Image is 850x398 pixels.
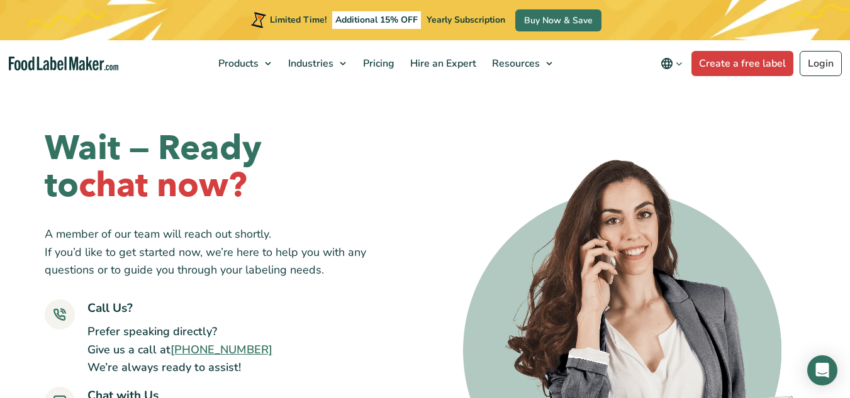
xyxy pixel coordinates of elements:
div: Open Intercom Messenger [807,355,837,385]
a: Resources [484,40,559,87]
em: chat now? [79,162,247,209]
span: Limited Time! [270,14,327,26]
span: Industries [284,57,335,70]
strong: Call Us? [87,300,133,316]
button: Change language [652,51,691,76]
span: Hire an Expert [406,57,478,70]
a: Products [211,40,277,87]
span: Resources [488,57,541,70]
a: Hire an Expert [403,40,481,87]
p: Prefer speaking directly? Give us a call at We’re always ready to assist! [87,323,272,377]
a: Food Label Maker homepage [9,57,118,71]
a: Login [800,51,842,76]
a: Buy Now & Save [515,9,601,31]
a: Pricing [355,40,400,87]
a: Industries [281,40,352,87]
h1: Wait — Ready to [45,130,388,205]
a: Create a free label [691,51,793,76]
p: A member of our team will reach out shortly. If you’d like to get started now, we’re here to help... [45,225,388,279]
span: Products [215,57,260,70]
span: Pricing [359,57,396,70]
span: Additional 15% OFF [332,11,421,29]
span: Yearly Subscription [427,14,505,26]
a: [PHONE_NUMBER] [171,342,272,357]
